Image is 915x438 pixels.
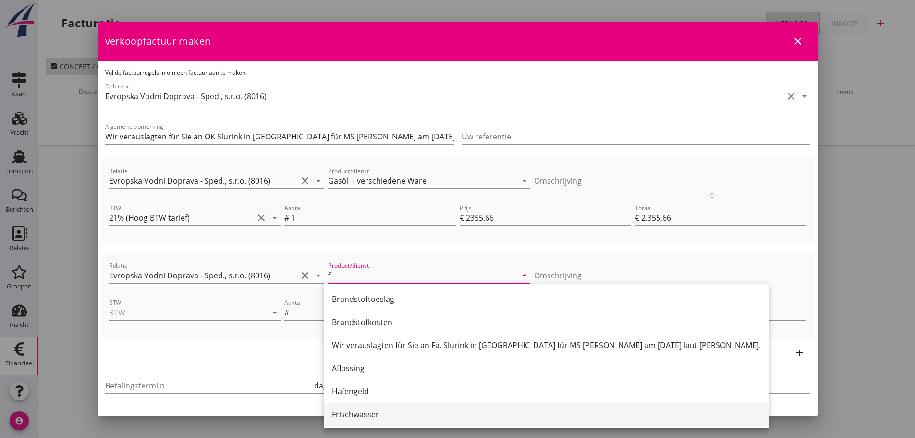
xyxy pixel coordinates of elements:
input: Betalingstermijn [105,378,313,393]
i: arrow_drop_down [313,175,324,187]
i: add [794,347,805,359]
input: Aantal [291,210,456,225]
i: arrow_drop_down [519,270,530,281]
input: Product/dienst [328,173,517,188]
div: # [284,307,291,318]
i: arrow_drop_down [269,307,281,318]
input: Algemene opmerking [105,129,454,144]
input: Prijs [466,210,631,225]
div: Wir verauslagten für Sie an Fa. Slurink in [GEOGRAPHIC_DATA] für MS [PERSON_NAME] am [DATE] laut ... [332,339,761,351]
input: Relatie [109,268,298,283]
input: BTW [109,305,254,320]
input: Debiteur [105,88,783,104]
i: clear [256,212,267,224]
div: Hafengeld [332,386,761,397]
textarea: Omschrijving [534,173,714,189]
i: clear [785,90,797,102]
i: clear [299,175,311,187]
div: Frischwasser [332,409,761,420]
div: Brandstofkosten [332,316,761,328]
i: arrow_drop_down [519,175,530,187]
div: dagen [312,380,337,391]
i: clear [299,270,311,281]
div: € [460,212,466,224]
div: verkoopfactuur maken [98,22,818,61]
div: Aflossing [332,363,761,374]
input: Aantal [291,305,456,320]
input: Product/dienst [328,268,517,283]
div: 0 [710,193,714,199]
i: arrow_drop_down [269,212,281,224]
input: Uw referentie [462,129,810,144]
div: Brandstoftoeslag [332,293,761,305]
textarea: Omschrijving [534,268,714,284]
input: Totaal [635,210,806,225]
i: arrow_drop_down [799,90,810,102]
input: BTW [109,210,254,225]
input: Relatie [109,173,298,188]
i: arrow_drop_down [313,270,324,281]
i: close [792,36,804,47]
span: Vul de factuurregels in om een factuur aan te maken. [105,68,247,76]
div: # [284,212,291,224]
